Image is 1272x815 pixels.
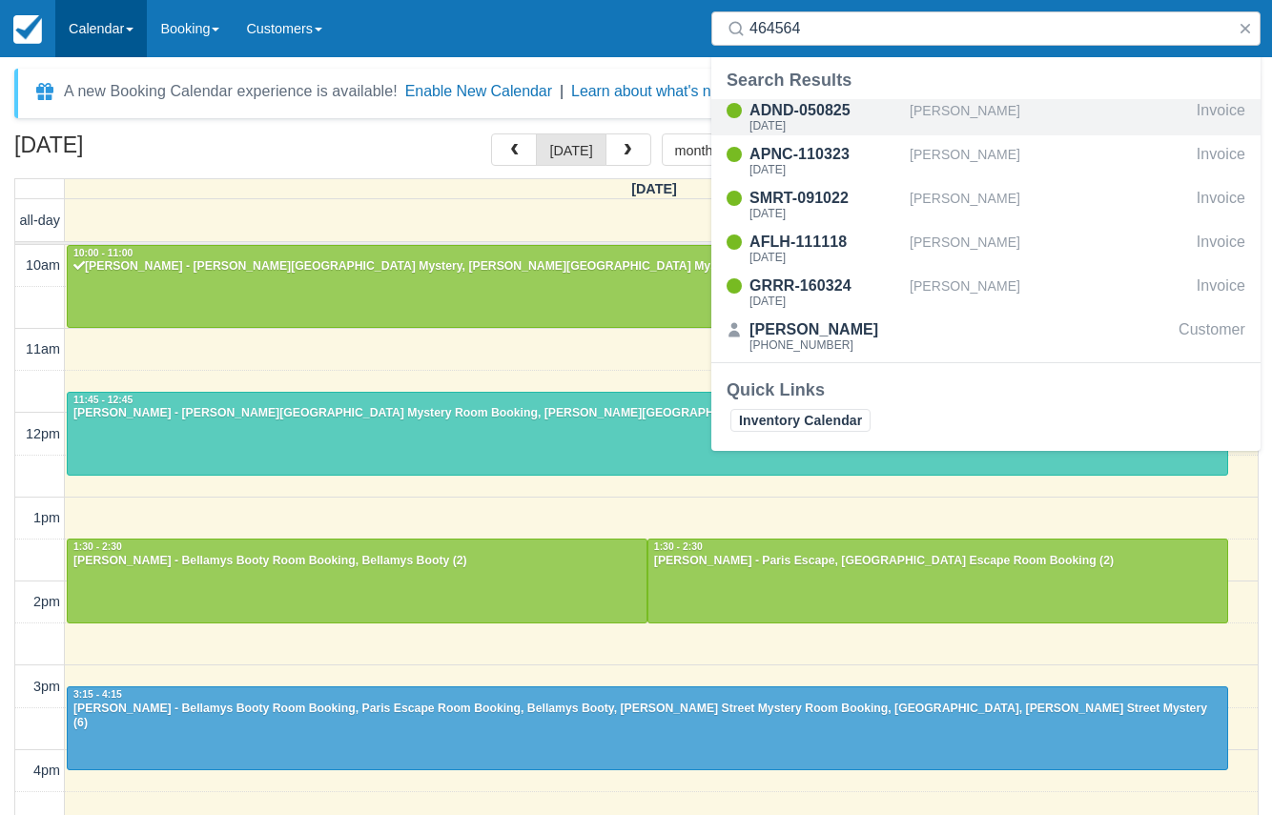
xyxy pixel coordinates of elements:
a: APNC-110323[DATE][PERSON_NAME]Invoice [711,143,1261,179]
div: [DATE] [749,252,902,263]
span: 2pm [33,594,60,609]
div: SMRT-091022 [749,187,902,210]
a: Learn about what's new [571,83,730,99]
div: [DATE] [749,208,902,219]
div: [PERSON_NAME] [910,275,1189,311]
div: GRRR-160324 [749,275,902,297]
span: 3pm [33,679,60,694]
a: GRRR-160324[DATE][PERSON_NAME]Invoice [711,275,1261,311]
div: [PERSON_NAME] [910,187,1189,223]
div: Quick Links [727,378,1245,401]
span: 11:45 - 12:45 [73,395,133,405]
button: month [662,133,727,166]
div: Invoice [1197,143,1245,179]
div: Invoice [1197,99,1245,135]
div: [PERSON_NAME] [910,231,1189,267]
a: 1:30 - 2:30[PERSON_NAME] - Paris Escape, [GEOGRAPHIC_DATA] Escape Room Booking (2) [647,539,1228,622]
div: [PERSON_NAME] - [PERSON_NAME][GEOGRAPHIC_DATA] Mystery, [PERSON_NAME][GEOGRAPHIC_DATA] Mystery Ro... [72,259,1222,275]
a: 10:00 - 11:00[PERSON_NAME] - [PERSON_NAME][GEOGRAPHIC_DATA] Mystery, [PERSON_NAME][GEOGRAPHIC_DAT... [67,245,1228,329]
div: [PERSON_NAME] - [PERSON_NAME][GEOGRAPHIC_DATA] Mystery Room Booking, [PERSON_NAME][GEOGRAPHIC_DAT... [72,406,1222,421]
span: 3:15 - 4:15 [73,689,122,700]
span: 10:00 - 11:00 [73,248,133,258]
div: [DATE] [749,120,902,132]
span: 11am [26,341,60,357]
div: Customer [1179,318,1245,355]
a: 11:45 - 12:45[PERSON_NAME] - [PERSON_NAME][GEOGRAPHIC_DATA] Mystery Room Booking, [PERSON_NAME][G... [67,392,1228,476]
span: 4pm [33,763,60,778]
span: 1:30 - 2:30 [73,541,122,552]
div: APNC-110323 [749,143,902,166]
div: Invoice [1197,187,1245,223]
a: 1:30 - 2:30[PERSON_NAME] - Bellamys Booty Room Booking, Bellamys Booty (2) [67,539,647,622]
span: 12pm [26,426,60,441]
a: AFLH-111118[DATE][PERSON_NAME]Invoice [711,231,1261,267]
div: ADND-050825 [749,99,902,122]
div: Search Results [727,69,1245,92]
div: [DATE] [749,164,902,175]
span: [DATE] [631,181,677,196]
div: [PERSON_NAME] - Bellamys Booty Room Booking, Paris Escape Room Booking, Bellamys Booty, [PERSON_N... [72,702,1222,732]
div: [DATE] [749,295,902,307]
div: [PERSON_NAME] - Bellamys Booty Room Booking, Bellamys Booty (2) [72,554,642,569]
a: 3:15 - 4:15[PERSON_NAME] - Bellamys Booty Room Booking, Paris Escape Room Booking, Bellamys Booty... [67,686,1228,770]
span: 1:30 - 2:30 [654,541,703,552]
a: SMRT-091022[DATE][PERSON_NAME]Invoice [711,187,1261,223]
div: [PHONE_NUMBER] [749,339,902,351]
span: | [560,83,564,99]
h2: [DATE] [14,133,256,169]
div: Invoice [1197,275,1245,311]
div: AFLH-111118 [749,231,902,254]
span: 1pm [33,510,60,525]
a: ADND-050825[DATE][PERSON_NAME]Invoice [711,99,1261,135]
span: 10am [26,257,60,273]
button: [DATE] [536,133,605,166]
div: [PERSON_NAME] [749,318,902,341]
button: Enable New Calendar [405,82,552,101]
img: checkfront-main-nav-mini-logo.png [13,15,42,44]
div: [PERSON_NAME] [910,143,1189,179]
div: Invoice [1197,231,1245,267]
span: all-day [20,213,60,228]
div: A new Booking Calendar experience is available! [64,80,398,103]
div: [PERSON_NAME] [910,99,1189,135]
div: [PERSON_NAME] - Paris Escape, [GEOGRAPHIC_DATA] Escape Room Booking (2) [653,554,1222,569]
input: Search ( / ) [749,11,1230,46]
a: [PERSON_NAME][PHONE_NUMBER]Customer [711,318,1261,355]
a: Inventory Calendar [730,409,871,432]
